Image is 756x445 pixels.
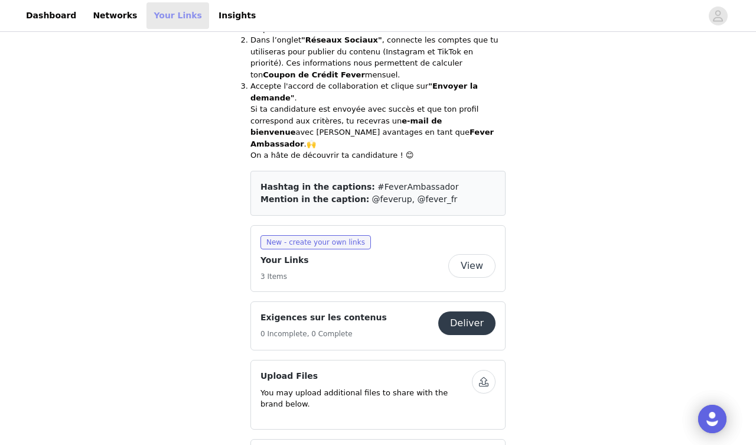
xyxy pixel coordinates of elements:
[250,80,506,103] li: Accepte l'accord de collaboration et clique sur .
[372,194,458,204] span: @feverup, @fever_fr
[250,128,494,148] strong: Fever Ambassador
[377,182,458,191] span: #FeverAmbassador
[260,194,369,204] span: Mention in the caption:
[260,235,371,249] span: New - create your own links
[260,370,472,382] h4: Upload Files
[260,182,375,191] span: Hashtag in the captions:
[250,34,506,80] li: Dans l’onglet , connecte les comptes que tu utiliseras pour publier du contenu (Instagram et TikT...
[260,329,387,339] h5: 0 Incomplete, 0 Complete
[250,150,506,161] p: On a hâte de découvrir ta candidature ! 😊
[263,70,365,79] strong: Coupon de Crédit Fever
[250,103,506,150] p: Si ta candidature est envoyée avec succès et que ton profil correspond aux critères, tu recevras ...
[146,2,209,29] a: Your Links
[698,405,726,433] div: Open Intercom Messenger
[86,2,144,29] a: Networks
[448,254,496,278] button: View
[260,387,472,410] p: You may upload additional files to share with the brand below.
[250,301,506,350] div: Exigences sur les contenus
[438,311,496,335] button: Deliver
[211,2,263,29] a: Insights
[301,35,382,44] strong: "Réseaux Sociaux"
[260,254,309,267] h4: Your Links
[19,2,83,29] a: Dashboard
[260,311,387,324] h4: Exigences sur les contenus
[712,7,724,25] div: avatar
[260,271,309,282] h5: 3 Items
[250,82,478,102] strong: "Envoyer la demande"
